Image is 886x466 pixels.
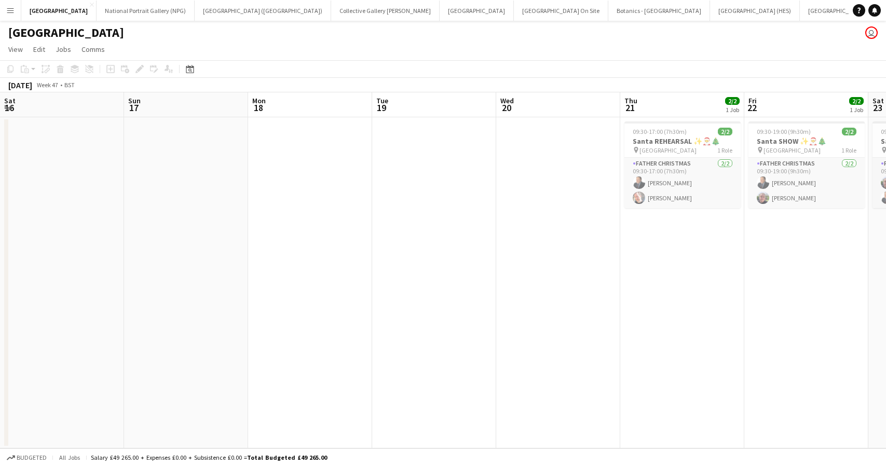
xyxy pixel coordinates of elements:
[871,102,884,114] span: 23
[77,43,109,56] a: Comms
[331,1,440,21] button: Collective Gallery [PERSON_NAME]
[376,96,388,105] span: Tue
[8,25,124,40] h1: [GEOGRAPHIC_DATA]
[64,81,75,89] div: BST
[17,454,47,461] span: Budgeted
[251,102,266,114] span: 18
[608,1,710,21] button: Botanics - [GEOGRAPHIC_DATA]
[633,128,687,135] span: 09:30-17:00 (7h30m)
[718,128,732,135] span: 2/2
[29,43,49,56] a: Edit
[3,102,16,114] span: 16
[33,45,45,54] span: Edit
[725,97,740,105] span: 2/2
[623,102,637,114] span: 21
[757,128,811,135] span: 09:30-19:00 (9h30m)
[56,45,71,54] span: Jobs
[128,96,141,105] span: Sun
[842,128,856,135] span: 2/2
[764,146,821,154] span: [GEOGRAPHIC_DATA]
[440,1,514,21] button: [GEOGRAPHIC_DATA]
[849,97,864,105] span: 2/2
[726,106,739,114] div: 1 Job
[499,102,514,114] span: 20
[4,43,27,56] a: View
[81,45,105,54] span: Comms
[5,452,48,463] button: Budgeted
[639,146,697,154] span: [GEOGRAPHIC_DATA]
[710,1,800,21] button: [GEOGRAPHIC_DATA] (HES)
[748,96,757,105] span: Fri
[91,454,327,461] div: Salary £49 265.00 + Expenses £0.00 + Subsistence £0.00 =
[748,121,865,208] app-job-card: 09:30-19:00 (9h30m)2/2Santa SHOW ✨🎅🎄 [GEOGRAPHIC_DATA]1 RoleFather Christmas2/209:30-19:00 (9h30m...
[97,1,195,21] button: National Portrait Gallery (NPG)
[748,158,865,208] app-card-role: Father Christmas2/209:30-19:00 (9h30m)[PERSON_NAME][PERSON_NAME]
[252,96,266,105] span: Mon
[865,26,878,39] app-user-avatar: Eldina Munatay
[514,1,608,21] button: [GEOGRAPHIC_DATA] On Site
[748,136,865,146] h3: Santa SHOW ✨🎅🎄
[34,81,60,89] span: Week 47
[850,106,863,114] div: 1 Job
[57,454,82,461] span: All jobs
[195,1,331,21] button: [GEOGRAPHIC_DATA] ([GEOGRAPHIC_DATA])
[841,146,856,154] span: 1 Role
[747,102,757,114] span: 22
[8,45,23,54] span: View
[500,96,514,105] span: Wed
[127,102,141,114] span: 17
[375,102,388,114] span: 19
[21,1,97,21] button: [GEOGRAPHIC_DATA]
[624,136,741,146] h3: Santa REHEARSAL ✨🎅🎄
[4,96,16,105] span: Sat
[8,80,32,90] div: [DATE]
[873,96,884,105] span: Sat
[247,454,327,461] span: Total Budgeted £49 265.00
[624,96,637,105] span: Thu
[624,158,741,208] app-card-role: Father Christmas2/209:30-17:00 (7h30m)[PERSON_NAME][PERSON_NAME]
[51,43,75,56] a: Jobs
[624,121,741,208] app-job-card: 09:30-17:00 (7h30m)2/2Santa REHEARSAL ✨🎅🎄 [GEOGRAPHIC_DATA]1 RoleFather Christmas2/209:30-17:00 (...
[717,146,732,154] span: 1 Role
